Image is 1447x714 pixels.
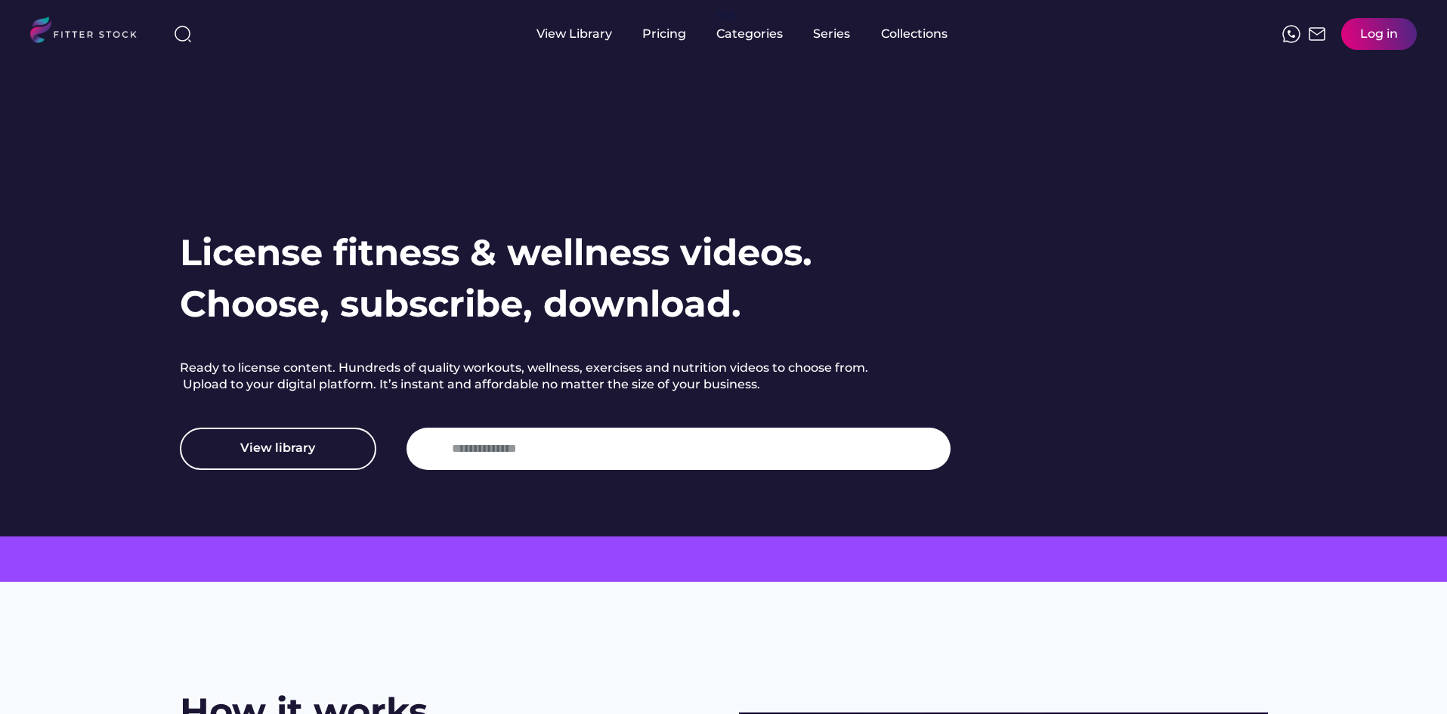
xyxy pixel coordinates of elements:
[716,8,736,23] div: fvck
[422,440,440,458] img: yH5BAEAAAAALAAAAAABAAEAAAIBRAA7
[30,17,150,48] img: LOGO.svg
[536,26,612,42] div: View Library
[881,26,948,42] div: Collections
[1360,26,1398,42] div: Log in
[180,428,376,470] button: View library
[174,25,192,43] img: search-normal%203.svg
[813,26,851,42] div: Series
[1282,25,1300,43] img: meteor-icons_whatsapp%20%281%29.svg
[1308,25,1326,43] img: Frame%2051.svg
[180,227,823,329] h1: License fitness & wellness videos. Choose, subscribe, download.
[716,26,783,42] div: Categories
[180,360,905,397] h2: Ready to license content. Hundreds of quality workouts, wellness, exercises and nutrition videos ...
[642,26,686,42] div: Pricing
